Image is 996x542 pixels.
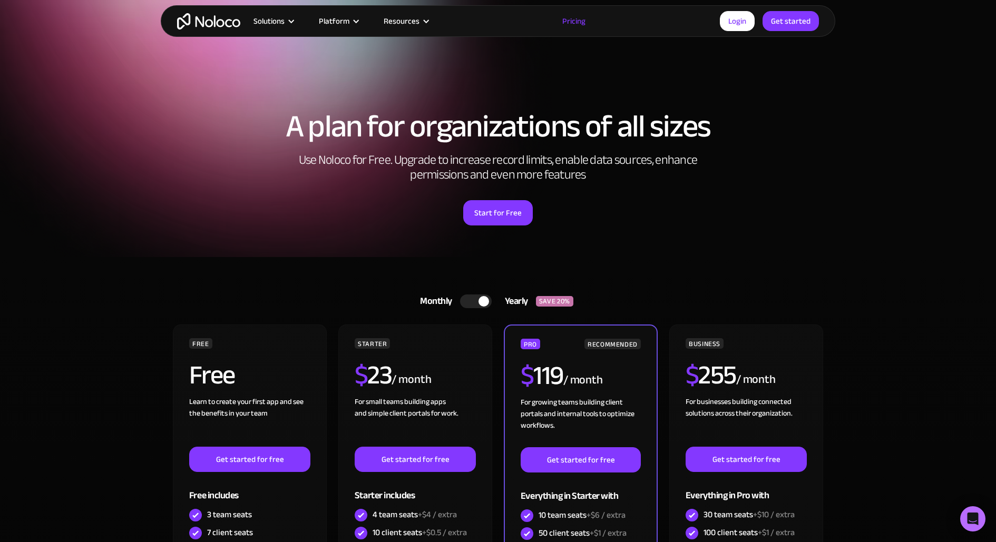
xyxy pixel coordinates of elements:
[253,14,285,28] div: Solutions
[355,362,392,388] h2: 23
[686,396,807,447] div: For businesses building connected solutions across their organization. ‍
[549,14,599,28] a: Pricing
[373,509,457,520] div: 4 team seats
[736,371,776,388] div: / month
[319,14,349,28] div: Platform
[189,472,310,506] div: Free includes
[392,371,431,388] div: / month
[207,527,253,538] div: 7 client seats
[763,11,819,31] a: Get started
[355,396,476,447] div: For small teams building apps and simple client portals for work. ‍
[355,350,368,400] span: $
[521,351,534,400] span: $
[189,447,310,472] a: Get started for free
[521,447,641,472] a: Get started for free
[355,338,390,349] div: STARTER
[492,293,536,309] div: Yearly
[521,339,540,349] div: PRO
[521,472,641,507] div: Everything in Starter with
[686,362,736,388] h2: 255
[384,14,419,28] div: Resources
[355,472,476,506] div: Starter includes
[418,507,457,523] span: +$4 / extra
[704,509,795,520] div: 30 team seats
[704,527,795,538] div: 100 client seats
[753,507,795,523] span: +$10 / extra
[422,525,467,540] span: +$0.5 / extra
[686,472,807,506] div: Everything in Pro with
[590,525,627,541] span: +$1 / extra
[189,338,212,349] div: FREE
[373,527,467,538] div: 10 client seats
[177,13,240,29] a: home
[536,296,573,307] div: SAVE 20%
[207,509,252,520] div: 3 team seats
[587,507,626,523] span: +$6 / extra
[189,362,235,388] h2: Free
[686,338,724,349] div: BUSINESS
[407,293,460,309] div: Monthly
[539,509,626,521] div: 10 team seats
[306,14,370,28] div: Platform
[287,153,709,182] h2: Use Noloco for Free. Upgrade to increase record limits, enable data sources, enhance permissions ...
[758,525,795,540] span: +$1 / extra
[240,14,306,28] div: Solutions
[521,397,641,447] div: For growing teams building client portals and internal tools to optimize workflows.
[584,339,641,349] div: RECOMMENDED
[539,527,627,539] div: 50 client seats
[189,396,310,447] div: Learn to create your first app and see the benefits in your team ‍
[171,111,825,142] h1: A plan for organizations of all sizes
[355,447,476,472] a: Get started for free
[463,200,533,225] a: Start for Free
[960,506,985,531] div: Open Intercom Messenger
[563,372,603,389] div: / month
[686,447,807,472] a: Get started for free
[521,362,563,389] h2: 119
[370,14,441,28] div: Resources
[720,11,755,31] a: Login
[686,350,699,400] span: $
